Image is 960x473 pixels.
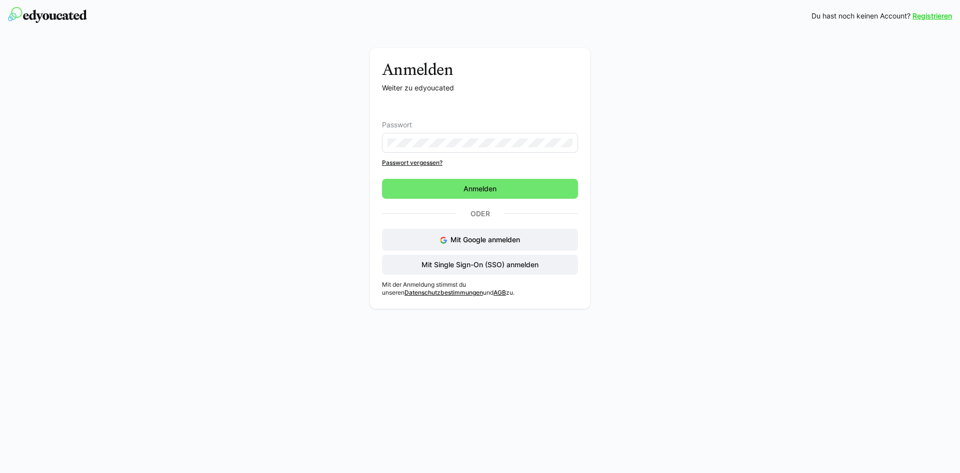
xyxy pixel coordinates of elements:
[811,11,910,21] span: Du hast noch keinen Account?
[404,289,483,296] a: Datenschutzbestimmungen
[462,184,498,194] span: Anmelden
[455,207,504,221] p: Oder
[493,289,506,296] a: AGB
[450,235,520,244] span: Mit Google anmelden
[382,229,578,251] button: Mit Google anmelden
[912,11,952,21] a: Registrieren
[382,83,578,93] p: Weiter zu edyoucated
[8,7,87,23] img: edyoucated
[382,121,412,129] span: Passwort
[382,281,578,297] p: Mit der Anmeldung stimmst du unseren und zu.
[382,159,578,167] a: Passwort vergessen?
[382,255,578,275] button: Mit Single Sign-On (SSO) anmelden
[382,60,578,79] h3: Anmelden
[382,179,578,199] button: Anmelden
[420,260,540,270] span: Mit Single Sign-On (SSO) anmelden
